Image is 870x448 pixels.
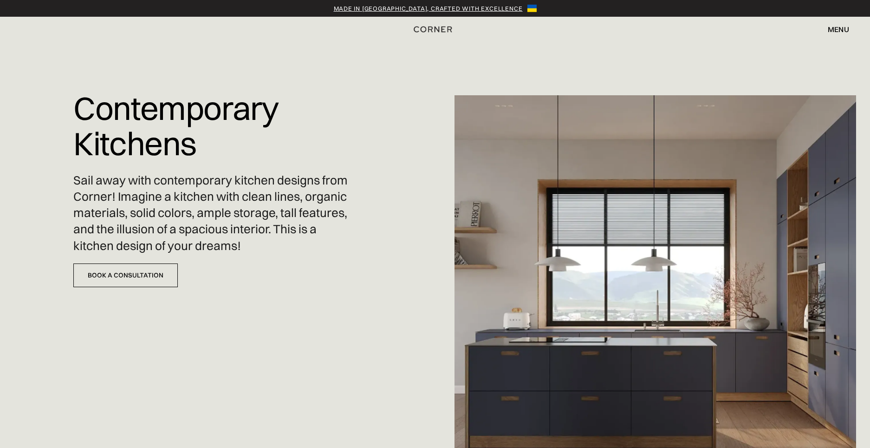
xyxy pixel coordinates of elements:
[828,26,849,33] div: menu
[818,21,849,37] div: menu
[73,84,356,168] h1: Contemporary Kitchens
[73,172,356,254] p: Sail away with contemporary kitchen designs from Corner! Imagine a kitchen with clean lines, orga...
[73,264,178,287] a: Book a Consultation
[334,4,523,13] a: Made in [GEOGRAPHIC_DATA], crafted with excellence
[402,23,469,35] a: home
